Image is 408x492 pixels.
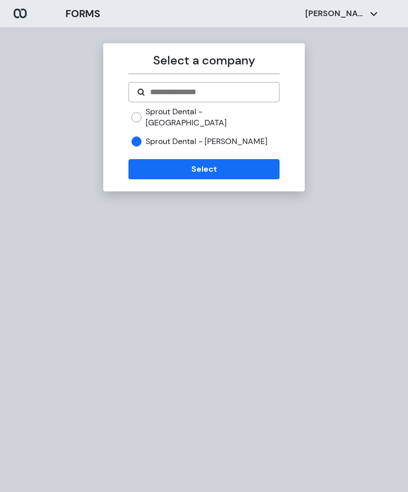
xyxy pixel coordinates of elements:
[128,159,279,179] button: Select
[146,136,267,147] label: Sprout Dental - [PERSON_NAME]
[65,6,100,21] h3: FORMS
[305,8,366,19] p: [PERSON_NAME]
[128,51,279,69] p: Select a company
[146,106,279,128] label: Sprout Dental - [GEOGRAPHIC_DATA]
[149,86,270,98] input: Search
